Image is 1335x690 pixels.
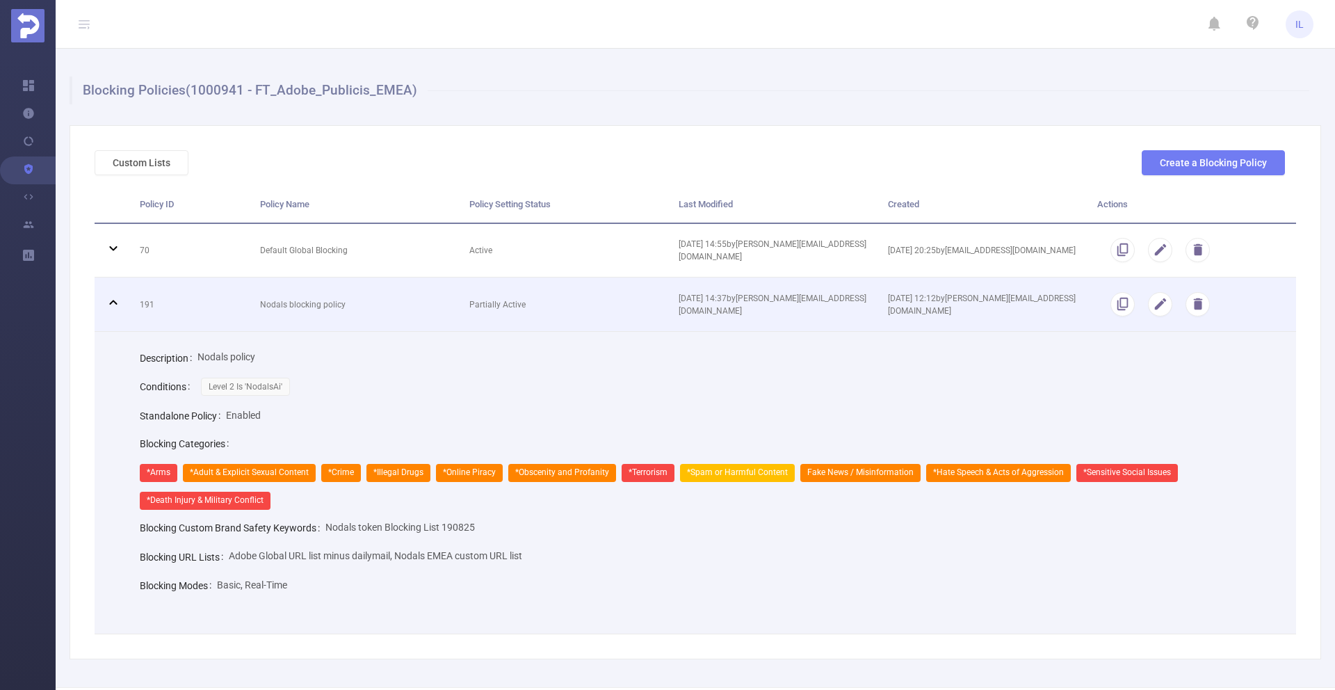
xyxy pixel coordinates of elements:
[800,464,921,482] span: Fake News / Misinformation
[140,381,195,392] label: Conditions
[140,552,229,563] label: Blocking URL Lists
[680,464,795,482] span: *Spam or Harmful Content
[129,278,250,332] td: 191
[469,300,526,310] span: Partially Active
[95,150,188,175] button: Custom Lists
[70,77,1309,104] h1: Blocking Policies (1000941 - FT_Adobe_Publicis_EMEA)
[1295,10,1304,38] span: IL
[183,464,316,482] span: *Adult & Explicit Sexual Content
[888,199,919,209] span: Created
[469,199,551,209] span: Policy Setting Status
[469,246,492,255] span: Active
[325,522,475,533] span: Nodals token Blocking List 190825
[1097,199,1128,209] span: Actions
[201,378,290,396] span: Level 2 Is 'NodalsAi'
[366,464,430,482] span: *Illegal Drugs
[11,9,44,42] img: Protected Media
[140,492,270,510] span: *Death Injury & Military Conflict
[679,199,733,209] span: Last Modified
[679,239,866,262] span: [DATE] 14:55 by [PERSON_NAME][EMAIL_ADDRESS][DOMAIN_NAME]
[229,550,522,561] span: Adobe Global URL list minus dailymail, Nodals EMEA custom URL list
[197,351,255,362] span: Nodals policy
[140,522,325,533] label: Blocking Custom Brand Safety Keywords
[622,464,674,482] span: *Terrorism
[140,438,234,449] label: Blocking Categories
[260,199,309,209] span: Policy Name
[1076,464,1178,482] span: *Sensitive Social Issues
[321,464,361,482] span: *Crime
[129,224,250,278] td: 70
[888,294,1076,316] span: [DATE] 12:12 by [PERSON_NAME][EMAIL_ADDRESS][DOMAIN_NAME]
[250,224,459,278] td: Default Global Blocking
[226,410,261,421] span: Enabled
[95,157,188,168] a: Custom Lists
[140,199,174,209] span: Policy ID
[1142,150,1285,175] button: Create a Blocking Policy
[679,294,866,316] span: [DATE] 14:37 by [PERSON_NAME][EMAIL_ADDRESS][DOMAIN_NAME]
[436,464,503,482] span: *Online Piracy
[926,464,1071,482] span: *Hate Speech & Acts of Aggression
[140,353,197,364] label: Description
[888,246,1076,255] span: [DATE] 20:25 by [EMAIL_ADDRESS][DOMAIN_NAME]
[140,580,217,591] label: Blocking Modes
[217,579,287,591] span: Basic, Real-Time
[250,278,459,332] td: Nodals blocking policy
[140,464,177,482] span: *Arms
[508,464,616,482] span: *Obscenity and Profanity
[140,410,226,422] label: Standalone Policy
